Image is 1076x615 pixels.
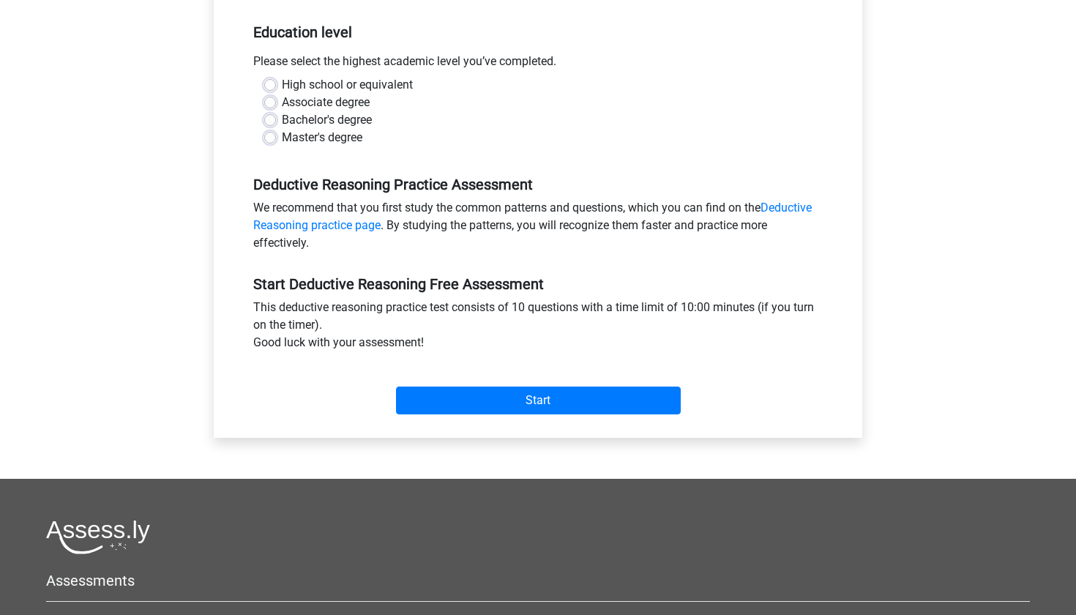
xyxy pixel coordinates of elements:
label: High school or equivalent [282,76,413,94]
label: Bachelor's degree [282,111,372,129]
input: Start [396,387,681,414]
div: This deductive reasoning practice test consists of 10 questions with a time limit of 10:00 minute... [242,299,834,357]
h5: Education level [253,18,823,47]
label: Associate degree [282,94,370,111]
label: Master's degree [282,129,362,146]
div: We recommend that you first study the common patterns and questions, which you can find on the . ... [242,199,834,258]
div: Please select the highest academic level you’ve completed. [242,53,834,76]
h5: Assessments [46,572,1030,589]
h5: Deductive Reasoning Practice Assessment [253,176,823,193]
img: Assessly logo [46,520,150,554]
h5: Start Deductive Reasoning Free Assessment [253,275,823,293]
